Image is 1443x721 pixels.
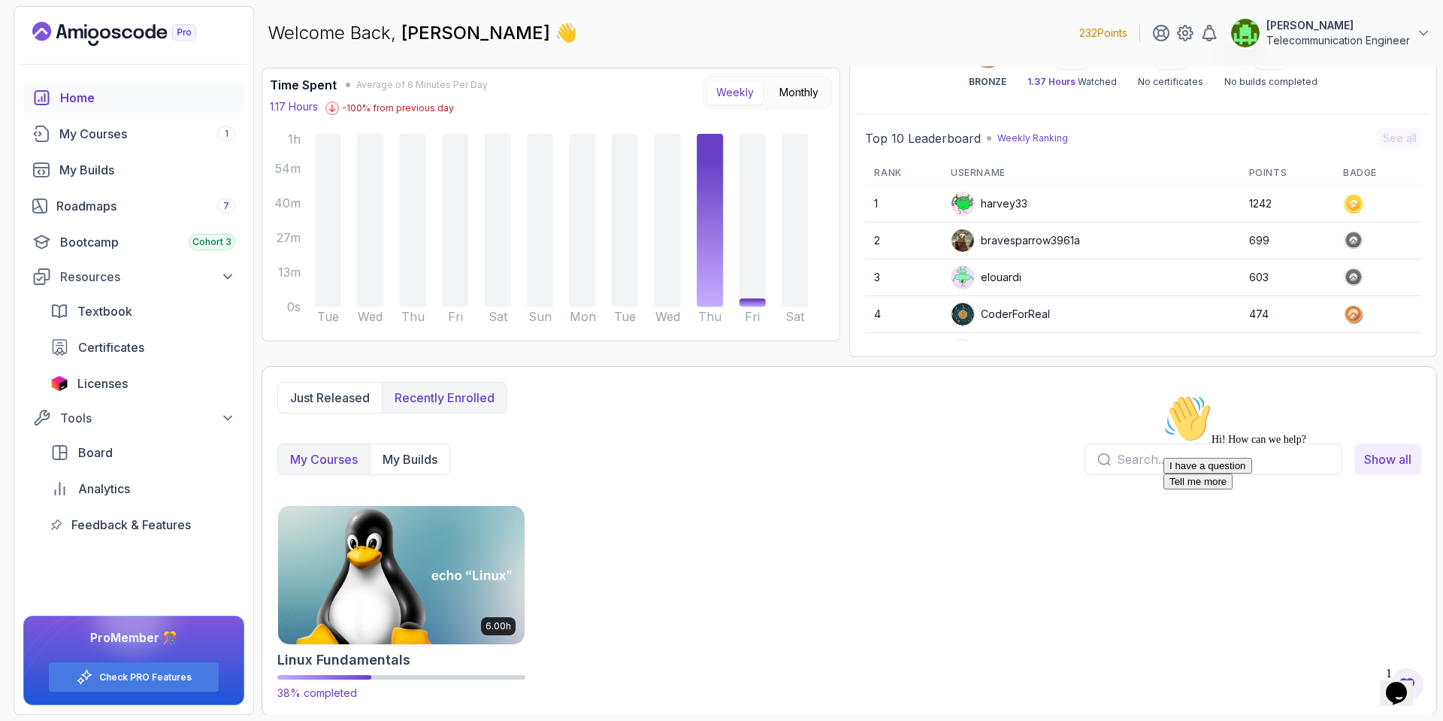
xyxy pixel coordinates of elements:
tspan: Sat [785,309,805,324]
div: elouardi [951,265,1021,289]
tspan: Thu [698,309,721,324]
span: Analytics [78,480,130,498]
h2: Top 10 Leaderboard [865,129,981,147]
img: :wave: [6,6,54,54]
a: roadmaps [23,191,244,221]
tspan: Wed [358,309,383,324]
tspan: 1h [288,132,301,147]
tspan: Sat [489,309,508,324]
p: My Courses [290,450,358,468]
span: Average of 6 Minutes Per Day [356,79,488,91]
span: Licenses [77,374,128,392]
span: Cohort 3 [192,236,231,248]
span: Certificates [78,338,144,356]
th: Badge [1334,161,1421,186]
a: courses [23,119,244,149]
button: See all [1378,128,1421,149]
span: 38% completed [277,686,357,699]
a: bootcamp [23,227,244,257]
iframe: chat widget [1380,661,1428,706]
tspan: Mon [570,309,596,324]
p: Recently enrolled [395,389,495,407]
div: harvey33 [951,192,1027,216]
td: 2 [865,223,942,259]
div: IssaKass [951,339,1023,363]
button: Tell me more [6,85,75,101]
tspan: Tue [317,309,339,324]
p: [PERSON_NAME] [1266,18,1410,33]
p: Welcome Back, [268,21,577,45]
button: I have a question [6,69,95,85]
div: My Builds [59,161,235,179]
tspan: 54m [275,161,301,176]
p: Just released [290,389,370,407]
p: Telecommunication Engineer [1266,33,1410,48]
img: jetbrains icon [50,376,68,391]
p: 232 Points [1079,26,1127,41]
p: No builds completed [1224,76,1317,88]
button: Weekly [706,80,764,105]
td: 699 [1240,223,1334,259]
tspan: Sun [528,309,552,324]
a: board [41,438,244,468]
img: Linux Fundamentals card [272,502,531,647]
tspan: 0s [287,299,301,314]
td: 1 [865,186,942,223]
p: BRONZE [969,76,1006,88]
th: Username [942,161,1240,186]
tspan: 40m [274,195,301,211]
th: Rank [865,161,942,186]
img: default monster avatar [951,192,974,215]
span: 7 [223,200,229,212]
p: 6.00h [486,620,511,632]
button: Recently enrolled [382,383,507,413]
span: 1 [225,128,228,140]
p: My Builds [383,450,437,468]
a: builds [23,155,244,185]
p: -100 % from previous day [342,102,454,114]
a: Landing page [32,22,231,46]
div: Bootcamp [60,233,235,251]
button: My Courses [278,444,370,474]
button: My Builds [370,444,449,474]
img: user profile image [1231,19,1260,47]
img: user profile image [951,229,974,252]
tspan: Fri [448,309,463,324]
iframe: chat widget [1157,389,1428,653]
tspan: Fri [745,309,760,324]
th: Points [1240,161,1334,186]
a: feedback [41,510,244,540]
tspan: Tue [614,309,636,324]
tspan: Wed [655,309,680,324]
a: home [23,83,244,113]
div: Roadmaps [56,197,235,215]
div: Resources [60,268,235,286]
div: bravesparrow3961a [951,229,1080,253]
p: Weekly Ranking [997,132,1068,144]
a: Check PRO Features [99,671,192,683]
tspan: Thu [401,309,425,324]
td: 1242 [1240,186,1334,223]
span: 1.37 Hours [1027,76,1075,87]
td: 474 [1240,296,1334,333]
h2: Linux Fundamentals [277,650,410,671]
button: Resources [23,263,244,290]
button: Monthly [770,80,828,105]
tspan: 13m [278,265,301,280]
span: 👋 [555,21,577,45]
button: Tools [23,404,244,432]
p: 1.17 Hours [270,99,318,114]
span: Feedback & Features [71,516,191,534]
div: Home [60,89,235,107]
button: Check PRO Features [48,662,219,692]
span: Hi! How can we help? [6,45,149,56]
button: user profile image[PERSON_NAME]Telecommunication Engineer [1230,18,1431,48]
td: 5 [865,333,942,370]
td: 4 [865,296,942,333]
div: My Courses [59,125,235,143]
p: No certificates [1138,76,1203,88]
tspan: 27m [277,230,301,245]
a: licenses [41,368,244,398]
a: Linux Fundamentals card6.00hLinux Fundamentals38% completed [277,505,525,701]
